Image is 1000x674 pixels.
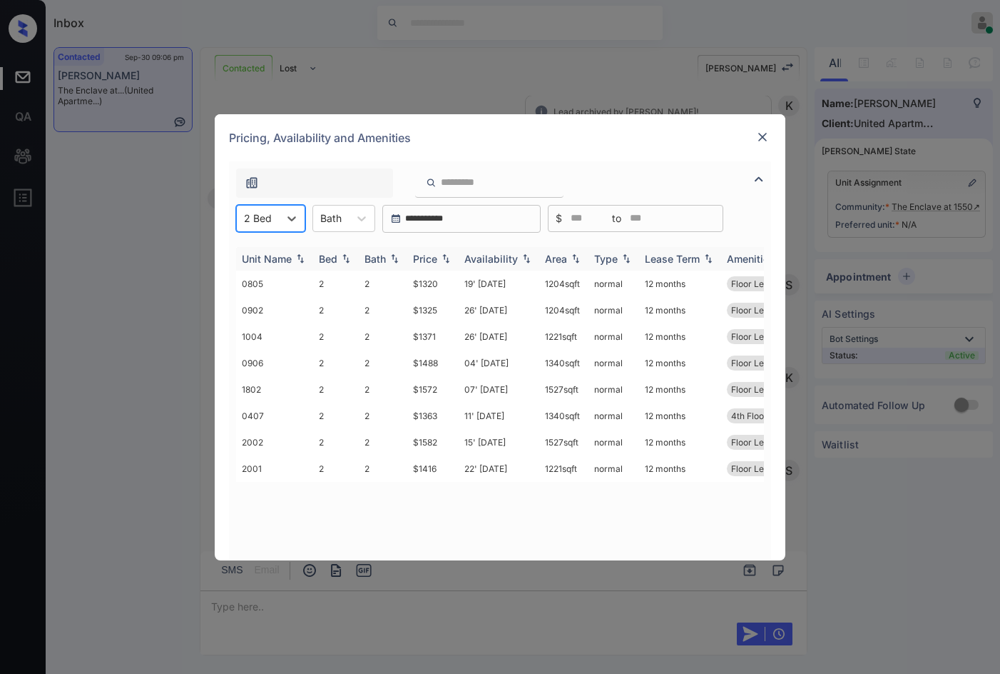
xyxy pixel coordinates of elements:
td: 19' [DATE] [459,271,539,297]
img: sorting [293,253,307,263]
div: Type [594,253,618,265]
img: icon-zuma [426,176,437,189]
td: $1371 [407,323,459,350]
span: Floor Level 9 [731,305,783,316]
span: Floor Level 10 [731,331,787,342]
img: icon-zuma [750,171,767,188]
img: sorting [439,253,453,263]
td: 12 months [639,456,721,482]
td: $1488 [407,350,459,376]
span: Floor Level 20 [731,463,789,474]
td: 0407 [236,403,313,429]
td: 2 [313,403,359,429]
td: 1802 [236,376,313,403]
td: 1004 [236,323,313,350]
td: $1325 [407,297,459,323]
td: 2 [359,323,407,350]
td: 12 months [639,429,721,456]
td: $1572 [407,376,459,403]
td: 1204 sqft [539,297,588,323]
td: 1340 sqft [539,350,588,376]
div: Unit Name [242,253,292,265]
td: 12 months [639,403,721,429]
td: 2 [313,376,359,403]
img: sorting [339,253,353,263]
td: 2 [359,456,407,482]
td: 1204 sqft [539,271,588,297]
td: $1363 [407,403,459,429]
div: Bed [319,253,337,265]
td: 26' [DATE] [459,323,539,350]
td: normal [588,456,639,482]
td: normal [588,429,639,456]
div: Amenities [727,253,775,265]
td: 2 [359,376,407,403]
td: 2 [359,271,407,297]
td: 2 [359,403,407,429]
img: close [755,130,770,144]
td: 2 [313,297,359,323]
div: Bath [364,253,386,265]
td: 2 [359,350,407,376]
div: Availability [464,253,518,265]
span: to [612,211,621,226]
img: sorting [619,253,633,263]
img: sorting [387,253,402,263]
td: 12 months [639,271,721,297]
span: $ [556,211,562,226]
td: 04' [DATE] [459,350,539,376]
td: 12 months [639,376,721,403]
td: 12 months [639,297,721,323]
div: Price [413,253,437,265]
td: $1416 [407,456,459,482]
td: 2 [359,429,407,456]
span: Floor Level 8 [731,278,783,289]
td: 2 [359,297,407,323]
img: sorting [519,253,534,263]
span: Floor Level 20 [731,437,789,448]
td: $1582 [407,429,459,456]
td: 07' [DATE] [459,376,539,403]
img: sorting [568,253,583,263]
img: sorting [701,253,715,263]
td: normal [588,403,639,429]
td: 1221 sqft [539,456,588,482]
td: 12 months [639,323,721,350]
span: Floor Level 9 [731,358,783,368]
td: normal [588,323,639,350]
span: Floor Level 18 [731,384,787,395]
td: normal [588,297,639,323]
td: normal [588,271,639,297]
td: 0805 [236,271,313,297]
td: 2 [313,271,359,297]
td: 2002 [236,429,313,456]
img: icon-zuma [245,176,259,190]
td: $1320 [407,271,459,297]
td: 2001 [236,456,313,482]
td: 1527 sqft [539,429,588,456]
td: 0906 [236,350,313,376]
td: 2 [313,350,359,376]
td: 12 months [639,350,721,376]
td: 26' [DATE] [459,297,539,323]
td: 2 [313,456,359,482]
td: 1527 sqft [539,376,588,403]
td: 11' [DATE] [459,403,539,429]
div: Lease Term [645,253,700,265]
td: 2 [313,429,359,456]
td: 2 [313,323,359,350]
span: 4th Floor Charg... [731,411,801,421]
td: normal [588,376,639,403]
td: 15' [DATE] [459,429,539,456]
td: 22' [DATE] [459,456,539,482]
td: 0902 [236,297,313,323]
td: 1340 sqft [539,403,588,429]
td: normal [588,350,639,376]
div: Area [545,253,567,265]
td: 1221 sqft [539,323,588,350]
div: Pricing, Availability and Amenities [215,114,785,161]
